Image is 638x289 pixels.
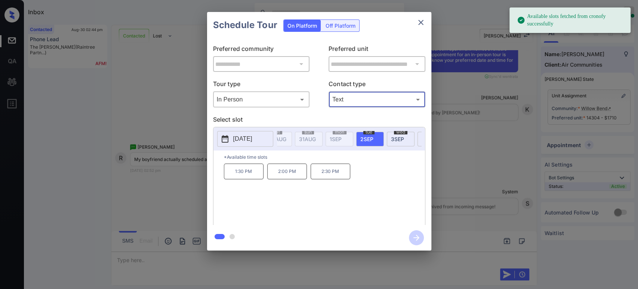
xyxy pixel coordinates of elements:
[330,93,423,106] div: Text
[360,136,373,142] span: 2 SEP
[413,15,428,30] button: close
[213,79,310,91] p: Tour type
[322,20,359,31] div: Off Platform
[284,20,321,31] div: On Platform
[391,136,404,142] span: 3 SEP
[363,130,375,134] span: tue
[356,132,384,146] div: date-select
[517,10,625,31] div: Available slots fetched from cronofy successfully
[224,164,263,179] p: 1:30 PM
[267,164,307,179] p: 2:00 PM
[213,115,425,127] p: Select slot
[207,12,283,38] h2: Schedule Tour
[394,130,407,134] span: wed
[233,134,252,143] p: [DATE]
[404,228,428,247] button: btn-next
[215,93,308,106] div: In Person
[417,132,445,146] div: date-select
[224,150,425,164] p: *Available time slots
[329,44,425,56] p: Preferred unit
[213,44,310,56] p: Preferred community
[311,164,350,179] p: 2:30 PM
[387,132,414,146] div: date-select
[329,79,425,91] p: Contact type
[217,131,273,147] button: [DATE]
